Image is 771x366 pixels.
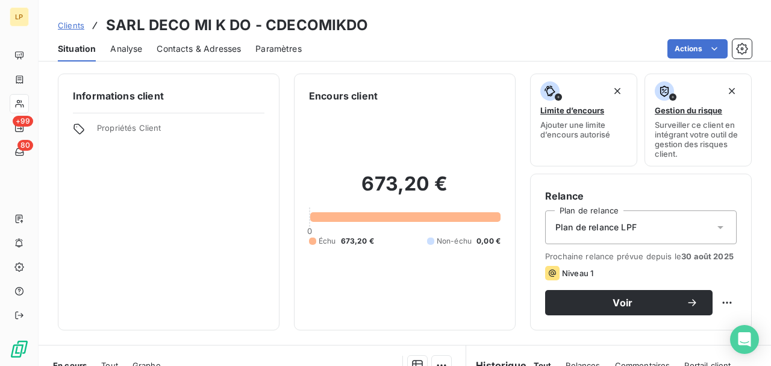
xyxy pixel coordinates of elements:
span: Prochaine relance prévue depuis le [545,251,737,261]
button: Actions [667,39,728,58]
a: Clients [58,19,84,31]
span: Voir [560,298,686,308]
img: Logo LeanPay [10,339,29,359]
span: Propriétés Client [97,123,264,140]
span: +99 [13,116,33,127]
span: Clients [58,21,84,30]
span: Gestion du risque [655,106,722,115]
button: Gestion du risqueSurveiller ce client en intégrant votre outil de gestion des risques client. [645,74,752,166]
span: Non-échu [437,236,472,247]
span: Niveau 1 [562,268,593,278]
h6: Encours client [309,89,378,103]
span: Analyse [110,43,142,55]
button: Limite d’encoursAjouter une limite d’encours autorisé [530,74,637,166]
span: Plan de relance LPF [555,221,637,233]
span: 673,20 € [341,236,374,247]
div: LP [10,7,29,27]
span: Échu [319,236,336,247]
span: Ajouter une limite d’encours autorisé [540,120,627,139]
span: Situation [58,43,96,55]
h3: SARL DECO MI K DO - CDECOMIKDO [106,14,369,36]
span: 80 [17,140,33,151]
span: Limite d’encours [540,106,604,115]
span: 30 août 2025 [681,251,734,261]
h2: 673,20 € [309,172,501,208]
span: Contacts & Adresses [157,43,241,55]
button: Voir [545,290,713,315]
h6: Informations client [73,89,264,103]
h6: Relance [545,189,737,203]
span: 0,00 € [476,236,501,247]
span: 0 [307,226,312,236]
span: Paramètres [255,43,302,55]
div: Open Intercom Messenger [730,325,759,354]
span: Surveiller ce client en intégrant votre outil de gestion des risques client. [655,120,741,159]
